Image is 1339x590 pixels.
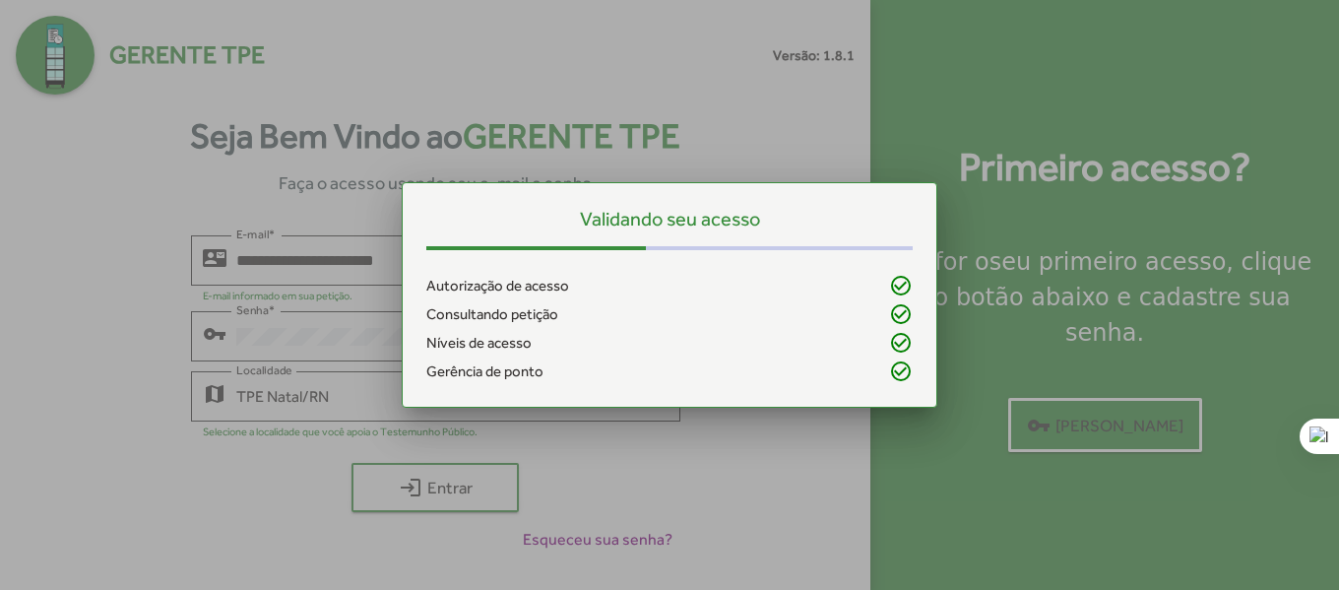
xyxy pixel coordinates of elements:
[889,331,913,355] mat-icon: check_circle_outline
[426,361,543,383] span: Gerência de ponto
[889,274,913,297] mat-icon: check_circle_outline
[426,332,532,355] span: Níveis de acesso
[426,275,569,297] span: Autorização de acesso
[889,360,913,383] mat-icon: check_circle_outline
[426,303,558,326] span: Consultando petição
[426,207,913,230] h5: Validando seu acesso
[889,302,913,326] mat-icon: check_circle_outline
